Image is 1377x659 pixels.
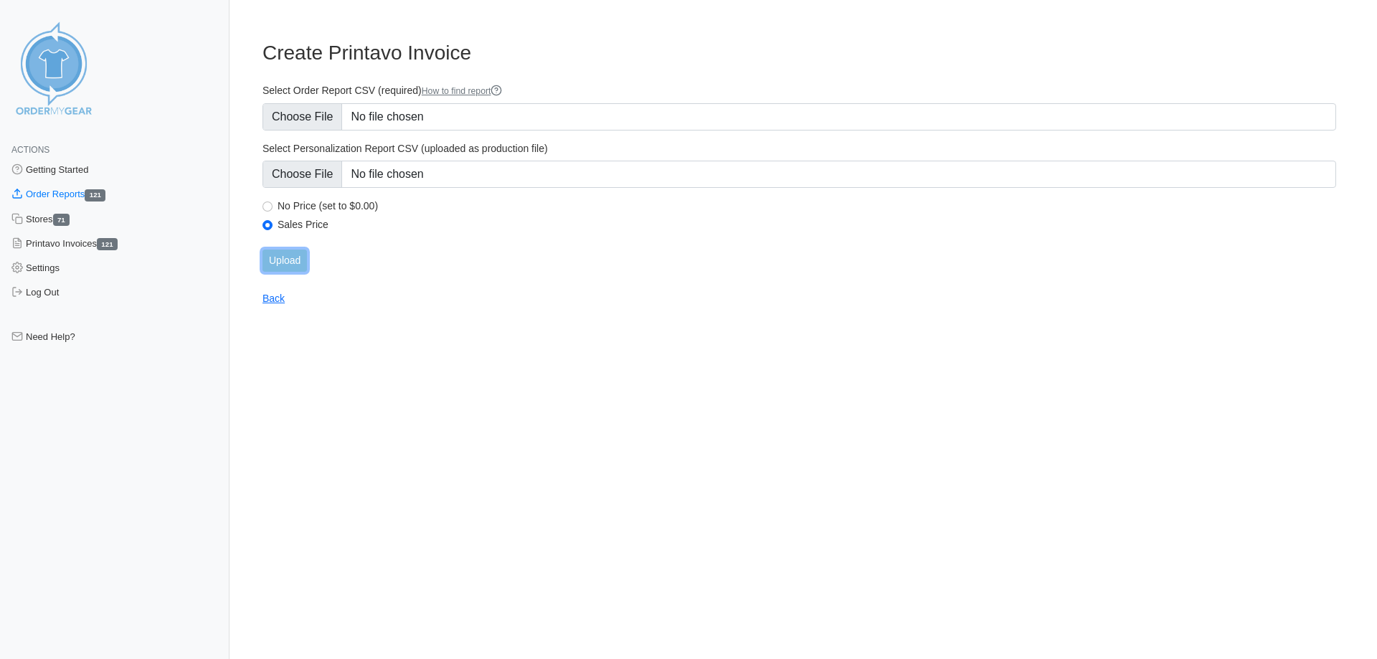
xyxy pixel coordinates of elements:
span: 121 [85,189,105,202]
label: Select Personalization Report CSV (uploaded as production file) [262,142,1336,155]
label: Select Order Report CSV (required) [262,84,1336,98]
input: Upload [262,250,307,272]
span: 71 [53,214,70,226]
label: No Price (set to $0.00) [278,199,1336,212]
label: Sales Price [278,218,1336,231]
a: How to find report [422,86,503,96]
a: Back [262,293,285,304]
span: 121 [97,238,118,250]
span: Actions [11,145,49,155]
h3: Create Printavo Invoice [262,41,1336,65]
